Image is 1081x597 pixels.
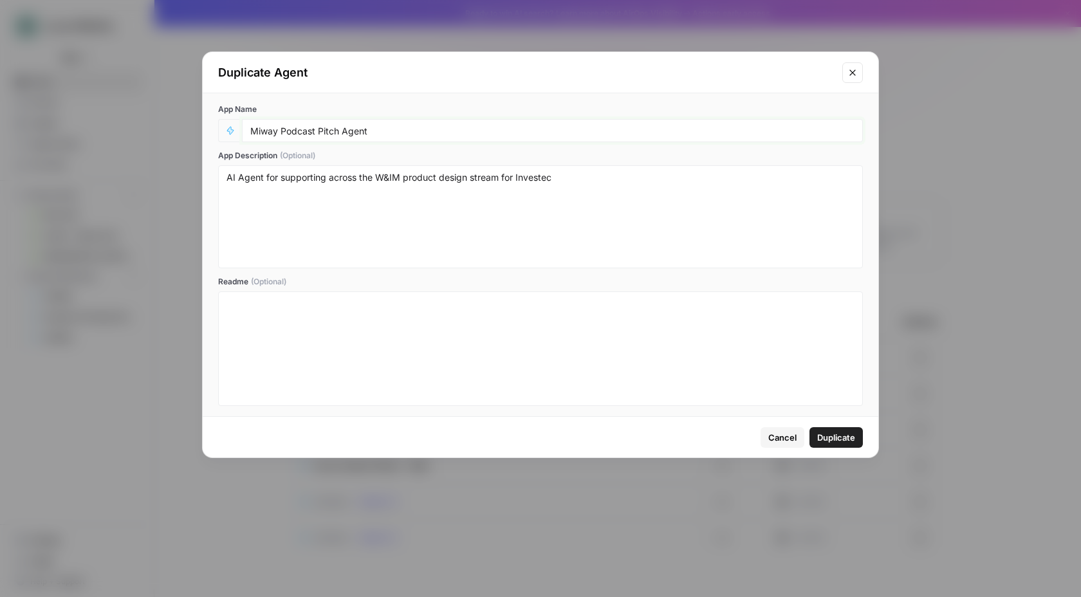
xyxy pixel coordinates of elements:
span: Cancel [768,431,797,444]
label: Readme [218,276,863,288]
span: (Optional) [280,150,315,161]
button: Duplicate [809,427,863,448]
div: Duplicate Agent [218,64,835,82]
span: Duplicate [817,431,855,444]
textarea: AI Agent for supporting across the W&IM product design stream for Investec [226,171,855,262]
button: Close modal [842,62,863,83]
input: Untitled [250,125,855,136]
label: App Name [218,104,863,115]
button: Cancel [761,427,804,448]
span: (Optional) [251,276,286,288]
label: App Description [218,150,863,161]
